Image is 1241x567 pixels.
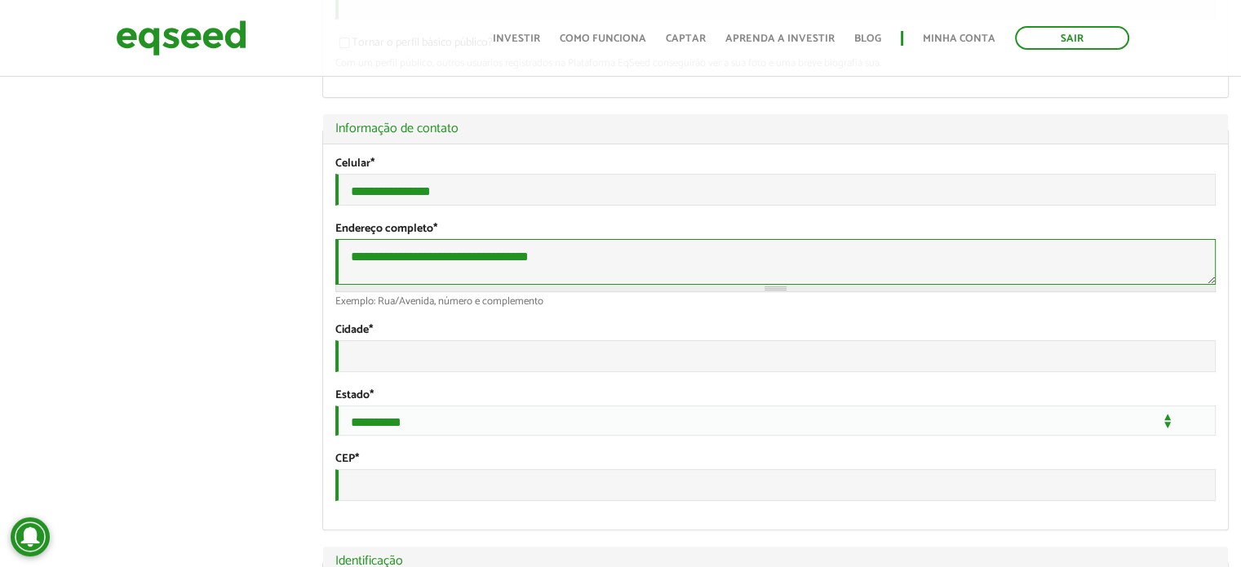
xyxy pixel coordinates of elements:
[116,16,246,60] img: EqSeed
[355,450,359,468] span: Este campo é obrigatório.
[854,33,881,44] a: Blog
[725,33,835,44] a: Aprenda a investir
[370,386,374,405] span: Este campo é obrigatório.
[433,219,437,238] span: Este campo é obrigatório.
[493,33,540,44] a: Investir
[335,122,1216,135] a: Informação de contato
[923,33,995,44] a: Minha conta
[370,154,375,173] span: Este campo é obrigatório.
[335,296,1216,307] div: Exemplo: Rua/Avenida, número e complemento
[335,325,373,336] label: Cidade
[335,454,359,465] label: CEP
[335,390,374,401] label: Estado
[1015,26,1129,50] a: Sair
[335,224,437,235] label: Endereço completo
[560,33,646,44] a: Como funciona
[369,321,373,339] span: Este campo é obrigatório.
[335,158,375,170] label: Celular
[666,33,706,44] a: Captar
